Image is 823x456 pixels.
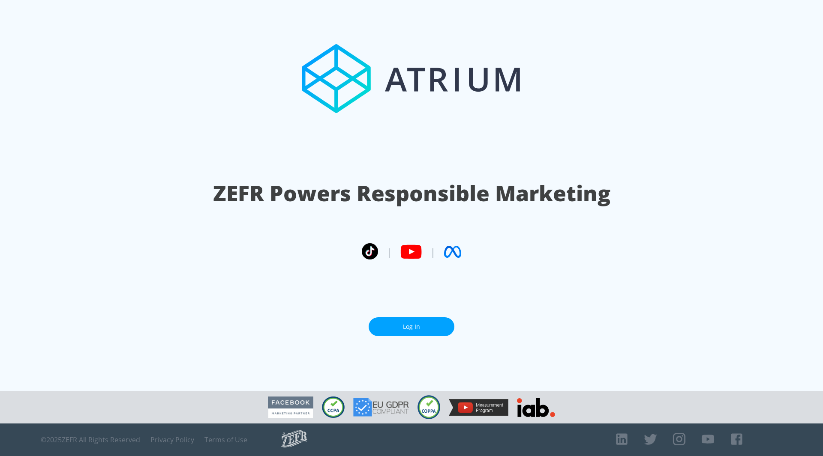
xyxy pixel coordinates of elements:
span: | [387,245,392,258]
img: Facebook Marketing Partner [268,396,313,418]
a: Terms of Use [204,435,247,444]
img: CCPA Compliant [322,396,345,418]
h1: ZEFR Powers Responsible Marketing [213,179,610,208]
span: | [430,245,436,258]
img: GDPR Compliant [353,398,409,417]
a: Privacy Policy [150,435,194,444]
img: IAB [517,398,555,417]
span: © 2025 ZEFR All Rights Reserved [41,435,140,444]
img: YouTube Measurement Program [449,399,508,416]
a: Log In [369,317,454,337]
img: COPPA Compliant [418,395,440,419]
